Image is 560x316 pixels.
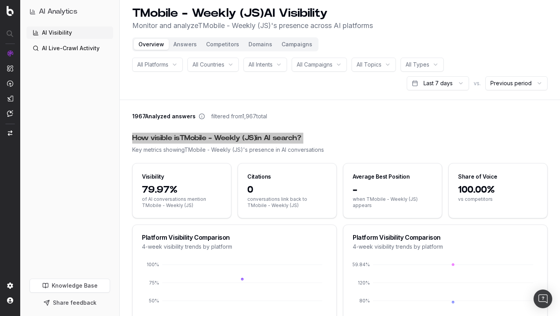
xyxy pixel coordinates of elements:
span: 1967 Analyzed answers [132,112,196,120]
tspan: 100% [147,262,159,267]
a: AI Visibility [26,26,113,39]
span: All Topics [357,61,381,68]
p: Monitor and analyze TMobile - Weekly (JS) 's presence across AI platforms [132,20,373,31]
img: Switch project [8,130,12,136]
img: Studio [7,95,13,102]
a: AI Live-Crawl Activity [26,42,113,54]
span: 100.00% [458,184,538,196]
span: 0 [247,184,327,196]
div: 4-week visibility trends by platform [353,243,538,251]
tspan: 159.84% [350,262,370,267]
div: Share of Voice [458,173,497,181]
tspan: 120% [358,280,370,286]
div: Visibility [142,173,164,181]
img: Intelligence [7,65,13,72]
div: Platform Visibility Comparison [353,234,538,241]
span: when TMobile - Weekly (JS) appears [353,196,432,209]
tspan: 75% [149,280,159,286]
h1: TMobile - Weekly (JS) AI Visibility [132,6,373,20]
img: My account [7,297,13,304]
span: of AI conversations mention TMobile - Weekly (JS) [142,196,222,209]
a: Knowledge Base [30,279,110,293]
img: Assist [7,110,13,117]
button: Domains [244,39,277,50]
div: Open Intercom Messenger [534,290,552,308]
span: conversations link back to TMobile - Weekly (JS) [247,196,327,209]
div: Platform Visibility Comparison [142,234,327,241]
span: vs competitors [458,196,538,202]
span: - [353,184,432,196]
button: Campaigns [277,39,317,50]
button: Share feedback [30,296,110,310]
img: Botify logo [7,6,14,16]
div: Average Best Position [353,173,410,181]
span: vs. [474,79,481,87]
div: Citations [247,173,271,181]
div: 4-week visibility trends by platform [142,243,327,251]
span: filtered from 1,967 total [211,112,267,120]
div: How visible is TMobile - Weekly (JS) in AI search? [132,133,548,144]
button: Competitors [201,39,244,50]
button: AI Analytics [30,6,110,17]
span: All Countries [192,61,224,68]
h1: AI Analytics [39,6,77,17]
button: Overview [134,39,169,50]
span: All Intents [248,61,273,68]
span: 79.97% [142,184,222,196]
span: All Platforms [137,61,168,68]
img: Analytics [7,50,13,56]
button: Answers [169,39,201,50]
img: Activation [7,80,13,87]
img: Setting [7,283,13,289]
div: Key metrics showing TMobile - Weekly (JS) 's presence in AI conversations [132,146,548,154]
tspan: 50% [149,298,159,304]
span: All Campaigns [297,61,332,68]
tspan: 80% [359,298,370,304]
